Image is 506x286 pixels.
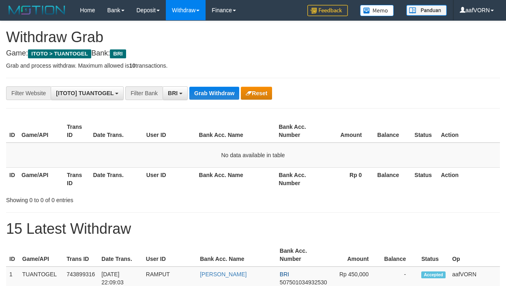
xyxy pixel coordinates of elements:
[418,243,449,267] th: Status
[6,4,68,16] img: MOTION_logo.png
[63,243,98,267] th: Trans ID
[280,279,327,286] span: Copy 507501034932530 to clipboard
[196,167,276,190] th: Bank Acc. Name
[280,271,289,277] span: BRI
[56,90,114,96] span: [ITOTO] TUANTOGEL
[241,87,272,100] button: Reset
[6,243,19,267] th: ID
[28,49,91,58] span: ITOTO > TUANTOGEL
[18,167,64,190] th: Game/API
[143,167,196,190] th: User ID
[411,167,437,190] th: Status
[200,271,247,277] a: [PERSON_NAME]
[143,120,196,143] th: User ID
[275,167,320,190] th: Bank Acc. Number
[411,120,437,143] th: Status
[125,86,163,100] div: Filter Bank
[143,243,197,267] th: User ID
[6,143,500,168] td: No data available in table
[277,243,330,267] th: Bank Acc. Number
[6,49,500,58] h4: Game: Bank:
[6,120,18,143] th: ID
[6,62,500,70] p: Grab and process withdraw. Maximum allowed is transactions.
[64,120,90,143] th: Trans ID
[18,120,64,143] th: Game/API
[129,62,135,69] strong: 10
[320,120,374,143] th: Amount
[64,167,90,190] th: Trans ID
[360,5,394,16] img: Button%20Memo.svg
[421,271,446,278] span: Accepted
[110,49,126,58] span: BRI
[90,167,143,190] th: Date Trans.
[330,243,381,267] th: Amount
[307,5,348,16] img: Feedback.jpg
[196,120,276,143] th: Bank Acc. Name
[381,243,418,267] th: Balance
[6,221,500,237] h1: 15 Latest Withdraw
[6,29,500,45] h1: Withdraw Grab
[90,120,143,143] th: Date Trans.
[374,120,411,143] th: Balance
[320,167,374,190] th: Rp 0
[163,86,188,100] button: BRI
[19,243,63,267] th: Game/API
[275,120,320,143] th: Bank Acc. Number
[197,243,277,267] th: Bank Acc. Name
[437,120,500,143] th: Action
[6,167,18,190] th: ID
[98,243,142,267] th: Date Trans.
[406,5,447,16] img: panduan.png
[168,90,178,96] span: BRI
[437,167,500,190] th: Action
[374,167,411,190] th: Balance
[449,243,500,267] th: Op
[51,86,124,100] button: [ITOTO] TUANTOGEL
[6,86,51,100] div: Filter Website
[6,193,205,204] div: Showing 0 to 0 of 0 entries
[189,87,239,100] button: Grab Withdraw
